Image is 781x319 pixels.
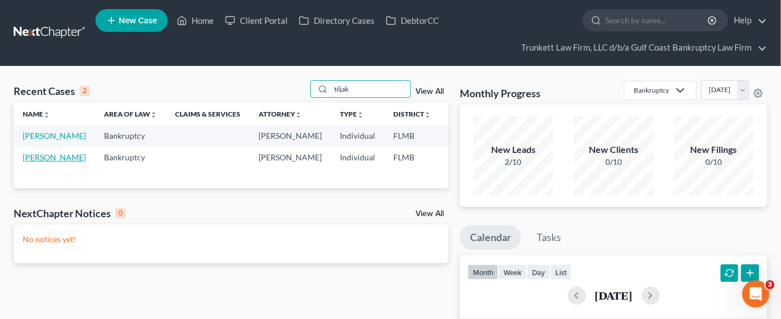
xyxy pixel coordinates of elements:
[119,16,157,25] span: New Case
[742,280,770,308] iframe: Intercom live chat
[150,111,157,118] i: unfold_more
[259,110,302,118] a: Attorneyunfold_more
[384,125,440,146] td: FLMB
[95,147,166,179] td: Bankruptcy
[166,102,250,125] th: Claims & Services
[331,81,410,97] input: Search by name...
[393,110,431,118] a: Districtunfold_more
[171,10,219,31] a: Home
[331,125,384,146] td: Individual
[473,156,553,168] div: 2/10
[674,143,754,156] div: New Filings
[766,280,775,289] span: 3
[526,225,571,250] a: Tasks
[440,125,497,146] td: 7
[340,110,364,118] a: Typeunfold_more
[595,289,633,301] h2: [DATE]
[250,125,331,146] td: [PERSON_NAME]
[416,210,444,218] a: View All
[550,264,572,280] button: list
[23,152,86,162] a: [PERSON_NAME]
[574,143,654,156] div: New Clients
[380,10,444,31] a: DebtorCC
[23,110,50,118] a: Nameunfold_more
[473,143,553,156] div: New Leads
[250,147,331,179] td: [PERSON_NAME]
[115,208,126,218] div: 0
[357,111,364,118] i: unfold_more
[729,10,767,31] a: Help
[95,125,166,146] td: Bankruptcy
[460,86,541,100] h3: Monthly Progress
[674,156,754,168] div: 0/10
[43,111,50,118] i: unfold_more
[384,147,440,179] td: FLMB
[468,264,498,280] button: month
[104,110,157,118] a: Area of Lawunfold_more
[605,10,709,31] input: Search by name...
[460,225,521,250] a: Calendar
[498,264,527,280] button: week
[440,147,497,179] td: 7
[23,131,86,140] a: [PERSON_NAME]
[527,264,550,280] button: day
[293,10,380,31] a: Directory Cases
[219,10,293,31] a: Client Portal
[516,38,767,58] a: Trunkett Law Firm, LLC d/b/a Gulf Coast Bankruptcy Law Firm
[23,234,439,245] p: No notices yet!
[416,88,444,96] a: View All
[574,156,654,168] div: 0/10
[331,147,384,179] td: Individual
[14,84,90,98] div: Recent Cases
[14,206,126,220] div: NextChapter Notices
[634,85,669,95] div: Bankruptcy
[295,111,302,118] i: unfold_more
[80,86,90,96] div: 2
[424,111,431,118] i: unfold_more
